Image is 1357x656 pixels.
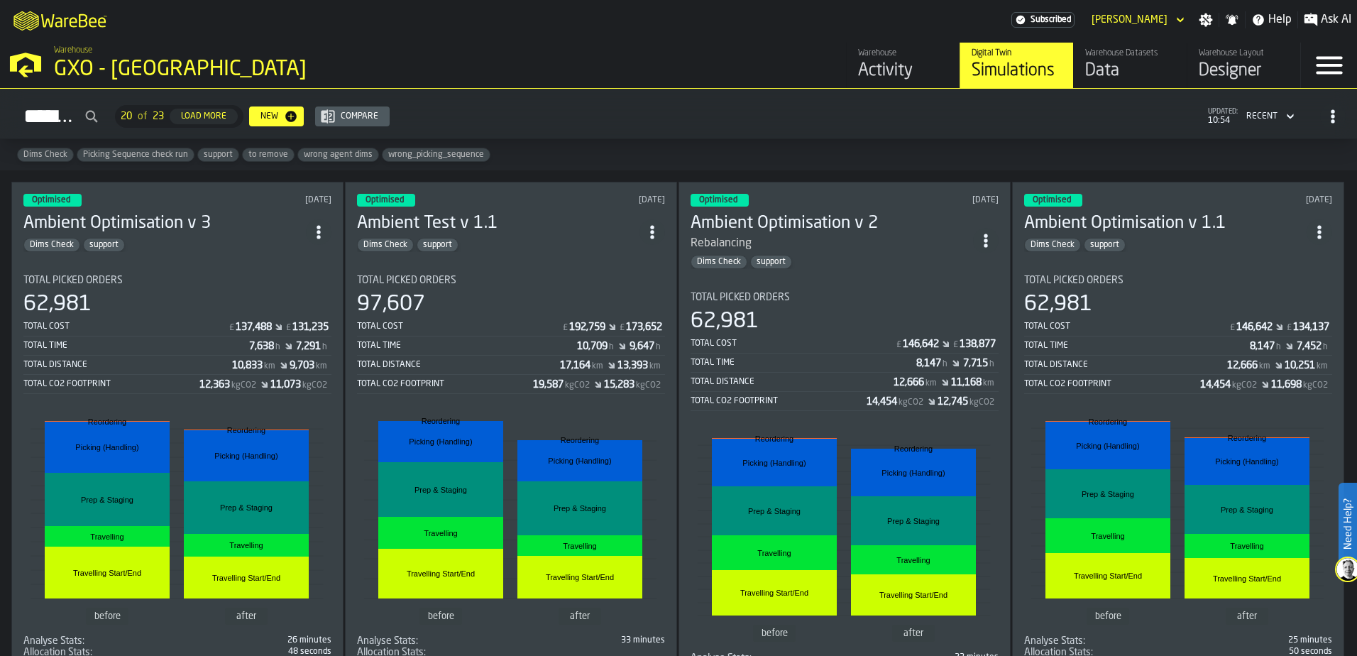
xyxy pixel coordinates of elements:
[972,60,1062,82] div: Simulations
[1024,275,1123,286] span: Total Picked Orders
[249,341,274,352] div: Stat Value
[357,212,639,235] h3: Ambient Test v 1.1
[264,361,275,371] span: km
[577,341,608,352] div: Stat Value
[322,342,327,352] span: h
[1246,11,1297,28] label: button-toggle-Help
[972,48,1062,58] div: Digital Twin
[229,323,234,333] span: £
[1024,635,1332,647] div: stat-Analyse Stats:
[560,360,590,371] div: Stat Value
[335,111,384,121] div: Compare
[563,323,568,333] span: £
[357,635,665,647] div: stat-Analyse Stats:
[23,635,175,647] div: Title
[1024,360,1227,370] div: Total Distance
[298,150,378,160] span: wrong agent dims
[236,611,257,621] text: after
[208,195,331,205] div: Updated: 28/08/2025, 23:36:39 Created: 28/08/2025, 22:58:04
[358,408,664,633] div: stat-
[899,398,923,408] span: kgCO2
[565,381,590,390] span: kgCO2
[1031,15,1071,25] span: Subscribed
[858,60,948,82] div: Activity
[1024,322,1229,332] div: Total Cost
[357,635,508,647] div: Title
[315,106,390,126] button: button-Compare
[428,611,454,621] text: before
[1208,116,1238,126] span: 10:54
[358,240,413,250] span: Dims Check
[514,635,665,645] div: 33 minutes
[691,358,916,368] div: Total Time
[357,275,456,286] span: Total Picked Orders
[691,194,749,207] div: status-3 2
[366,196,404,204] span: Optimised
[617,360,648,371] div: Stat Value
[938,396,968,408] div: Stat Value
[570,611,590,621] text: after
[963,358,988,369] div: Stat Value
[630,341,654,352] div: Stat Value
[1024,275,1332,286] div: Title
[1024,635,1175,647] div: Title
[23,379,199,389] div: Total CO2 Footprint
[23,292,92,317] div: 62,981
[903,628,924,638] text: after
[1323,342,1328,352] span: h
[925,378,937,388] span: km
[1026,408,1331,633] div: stat-
[1199,48,1289,58] div: Warehouse Layout
[18,150,73,160] span: Dims Check
[1011,12,1075,28] a: link-to-/wh/i/ae0cd702-8cb1-4091-b3be-0aee77957c79/settings/billing
[198,150,238,160] span: support
[249,106,304,126] button: button-New
[357,322,561,332] div: Total Cost
[691,292,999,303] div: Title
[656,342,661,352] span: h
[1297,341,1322,352] div: Stat Value
[232,360,263,371] div: Stat Value
[1200,379,1231,390] div: Stat Value
[691,292,790,303] span: Total Picked Orders
[255,111,284,121] div: New
[54,57,437,82] div: GXO - [GEOGRAPHIC_DATA]
[32,196,70,204] span: Optimised
[846,43,960,88] a: link-to-/wh/i/ae0cd702-8cb1-4091-b3be-0aee77957c79/feed/
[77,150,194,160] span: Picking Sequence check run
[953,340,958,350] span: £
[691,235,973,252] div: Rebalancing
[620,323,625,333] span: £
[236,322,272,333] div: Stat Value
[1287,323,1292,333] span: £
[180,635,331,645] div: 26 minutes
[1193,13,1219,27] label: button-toggle-Settings
[875,195,999,205] div: Updated: 15/08/2025, 08:45:42 Created: 15/08/2025, 08:14:12
[1084,240,1125,250] span: support
[23,635,331,647] div: stat-Analyse Stats:
[1303,381,1328,390] span: kgCO2
[691,212,973,235] div: Ambient Optimisation v 2
[23,635,84,647] span: Analyse Stats:
[23,194,82,207] div: status-3 2
[533,379,564,390] div: Stat Value
[691,309,759,334] div: 62,981
[1025,240,1080,250] span: Dims Check
[951,377,982,388] div: Stat Value
[1219,13,1245,27] label: button-toggle-Notifications
[1237,611,1258,621] text: after
[316,361,327,371] span: km
[699,196,737,204] span: Optimised
[1024,194,1082,207] div: status-3 2
[357,275,665,394] div: stat-Total Picked Orders
[357,360,560,370] div: Total Distance
[1285,360,1315,371] div: Stat Value
[1259,361,1270,371] span: km
[175,111,232,121] div: Load More
[751,257,791,267] span: support
[636,381,661,390] span: kgCO2
[1317,361,1328,371] span: km
[23,275,331,286] div: Title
